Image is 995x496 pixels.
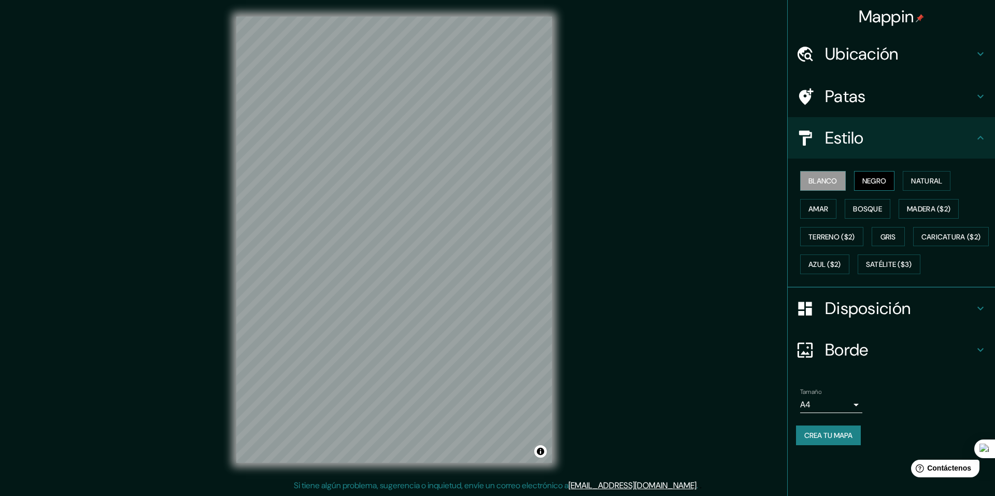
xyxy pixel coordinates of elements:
[808,260,841,270] font: Azul ($2)
[698,479,700,491] font: .
[858,254,920,274] button: Satélite ($3)
[696,480,698,491] font: .
[916,14,924,22] img: pin-icon.png
[921,232,981,242] font: Caricatura ($2)
[903,171,950,191] button: Natural
[825,86,866,107] font: Patas
[872,227,905,247] button: Gris
[568,480,696,491] a: [EMAIL_ADDRESS][DOMAIN_NAME]
[825,339,869,361] font: Borde
[853,204,882,214] font: Bosque
[800,388,821,396] font: Tamaño
[808,232,855,242] font: Terreno ($2)
[700,479,702,491] font: .
[788,329,995,371] div: Borde
[825,297,911,319] font: Disposición
[788,76,995,117] div: Patas
[808,176,837,186] font: Blanco
[911,176,942,186] font: Natural
[800,396,862,413] div: A4
[845,199,890,219] button: Bosque
[534,445,547,458] button: Activar o desactivar atribución
[825,127,864,149] font: Estilo
[800,399,811,410] font: A4
[800,199,836,219] button: Amar
[859,6,914,27] font: Mappin
[294,480,568,491] font: Si tiene algún problema, sugerencia o inquietud, envíe un correo electrónico a
[825,43,899,65] font: Ubicación
[808,204,828,214] font: Amar
[899,199,959,219] button: Madera ($2)
[854,171,895,191] button: Negro
[913,227,989,247] button: Caricatura ($2)
[800,227,863,247] button: Terreno ($2)
[866,260,912,270] font: Satélite ($3)
[788,117,995,159] div: Estilo
[236,17,552,463] canvas: Mapa
[788,33,995,75] div: Ubicación
[788,288,995,329] div: Disposición
[804,431,852,440] font: Crea tu mapa
[800,171,846,191] button: Blanco
[880,232,896,242] font: Gris
[907,204,950,214] font: Madera ($2)
[862,176,887,186] font: Negro
[903,456,984,485] iframe: Lanzador de widgets de ayuda
[796,426,861,445] button: Crea tu mapa
[800,254,849,274] button: Azul ($2)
